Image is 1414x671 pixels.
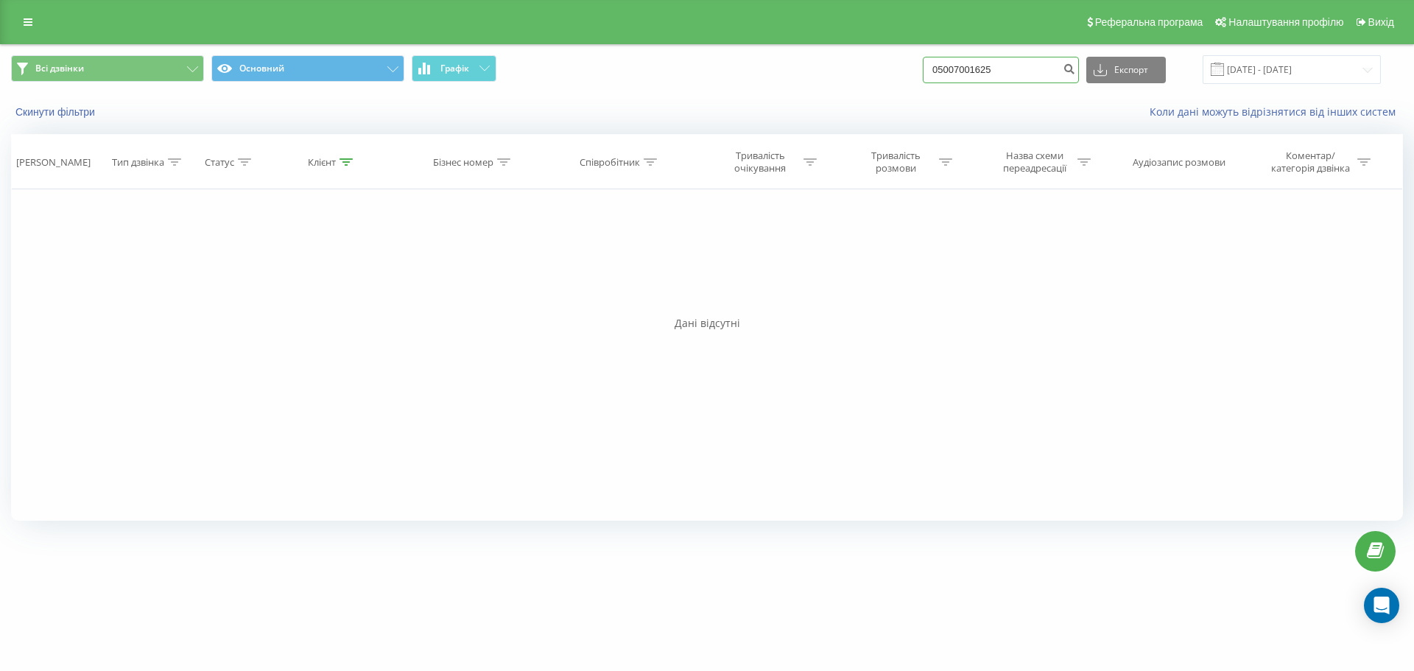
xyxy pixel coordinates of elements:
[1228,16,1343,28] span: Налаштування профілю
[16,156,91,169] div: [PERSON_NAME]
[412,55,496,82] button: Графік
[995,150,1074,175] div: Назва схеми переадресації
[857,150,935,175] div: Тривалість розмови
[11,316,1403,331] div: Дані відсутні
[580,156,640,169] div: Співробітник
[1150,105,1403,119] a: Коли дані можуть відрізнятися вiд інших систем
[721,150,800,175] div: Тривалість очікування
[923,57,1079,83] input: Пошук за номером
[35,63,84,74] span: Всі дзвінки
[1095,16,1203,28] span: Реферальна програма
[440,63,469,74] span: Графік
[1368,16,1394,28] span: Вихід
[211,55,404,82] button: Основний
[205,156,234,169] div: Статус
[1086,57,1166,83] button: Експорт
[11,105,102,119] button: Скинути фільтри
[1133,156,1225,169] div: Аудіозапис розмови
[308,156,336,169] div: Клієнт
[112,156,164,169] div: Тип дзвінка
[1364,588,1399,623] div: Open Intercom Messenger
[1267,150,1354,175] div: Коментар/категорія дзвінка
[11,55,204,82] button: Всі дзвінки
[433,156,493,169] div: Бізнес номер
